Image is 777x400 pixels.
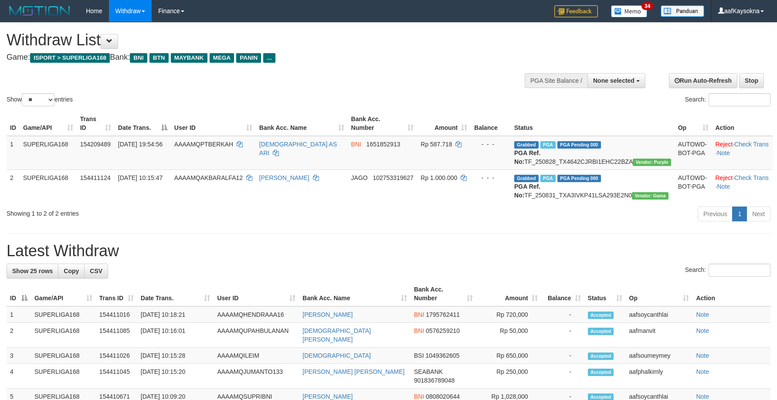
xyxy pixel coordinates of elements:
span: Vendor URL: https://trx4.1velocity.biz [633,159,671,166]
span: Accepted [588,312,614,319]
td: 3 [7,348,31,364]
th: Amount: activate to sort column ascending [476,281,541,306]
span: BTN [149,53,169,63]
span: Marked by aafsoumeymey [540,175,556,182]
span: Copy [64,268,79,275]
span: MEGA [210,53,234,63]
th: Amount: activate to sort column ascending [417,111,471,136]
span: None selected [593,77,634,84]
span: Grabbed [514,141,539,149]
div: - - - [474,173,507,182]
span: Vendor URL: https://trx31.1velocity.biz [632,192,668,200]
span: PGA Pending [557,141,601,149]
label: Show entries [7,93,73,106]
span: AAAAMQPTBERKAH [174,141,233,148]
span: BNI [414,393,424,400]
td: AAAAMQILEIM [214,348,299,364]
span: Grabbed [514,175,539,182]
td: - [541,348,584,364]
a: Note [717,183,730,190]
span: ISPORT > SUPERLIGA168 [30,53,110,63]
span: BSI [414,352,424,359]
span: Accepted [588,369,614,376]
span: PANIN [236,53,261,63]
td: - [541,364,584,389]
th: ID: activate to sort column descending [7,281,31,306]
a: Previous [698,207,733,221]
td: - [541,306,584,323]
th: Op: activate to sort column ascending [675,111,712,136]
button: None selected [587,73,645,88]
td: - [541,323,584,348]
span: JAGO [351,174,368,181]
a: Note [696,393,709,400]
b: PGA Ref. No: [514,149,540,165]
span: ... [263,53,275,63]
th: Action [712,111,773,136]
td: Rp 720,000 [476,306,541,323]
td: AUTOWD-BOT-PGA [675,136,712,170]
td: Rp 650,000 [476,348,541,364]
span: Accepted [588,328,614,335]
td: 154411045 [96,364,137,389]
span: AAAAMQAKBARALFA12 [174,174,243,181]
span: 154411124 [80,174,111,181]
th: Date Trans.: activate to sort column ascending [137,281,214,306]
input: Search: [709,264,770,277]
span: Rp 587.718 [421,141,452,148]
td: SUPERLIGA168 [31,348,96,364]
th: Balance [471,111,511,136]
span: Copy 901836789048 to clipboard [414,377,455,384]
span: Marked by aafchhiseyha [540,141,556,149]
td: 2 [7,169,20,203]
span: MAYBANK [171,53,207,63]
td: [DATE] 10:15:28 [137,348,214,364]
span: 34 [641,2,653,10]
td: SUPERLIGA168 [31,323,96,348]
td: · · [712,136,773,170]
span: Copy 1795762411 to clipboard [426,311,460,318]
span: BNI [351,141,361,148]
td: AAAAMQHENDRAAA16 [214,306,299,323]
b: PGA Ref. No: [514,183,540,199]
th: Game/API: activate to sort column ascending [20,111,77,136]
td: AAAAMQUPAHBULANAN [214,323,299,348]
span: BNI [130,53,147,63]
th: Op: activate to sort column ascending [626,281,693,306]
div: PGA Site Balance / [525,73,587,88]
a: [PERSON_NAME] [302,393,353,400]
a: Note [696,327,709,334]
th: Bank Acc. Number: activate to sort column ascending [411,281,476,306]
span: PGA Pending [557,175,601,182]
div: Showing 1 to 2 of 2 entries [7,206,317,218]
td: Rp 50,000 [476,323,541,348]
td: 154411016 [96,306,137,323]
th: Action [692,281,770,306]
img: Button%20Memo.svg [611,5,648,17]
select: Showentries [22,93,54,106]
a: 1 [732,207,747,221]
td: aafsoycanthlai [626,306,693,323]
td: 154411085 [96,323,137,348]
h4: Game: Bank: [7,53,509,62]
a: Copy [58,264,85,278]
a: Run Auto-Refresh [669,73,737,88]
a: Reject [716,174,733,181]
td: [DATE] 10:16:01 [137,323,214,348]
th: Status: activate to sort column ascending [584,281,626,306]
a: Check Trans [734,141,769,148]
img: panduan.png [661,5,704,17]
th: Game/API: activate to sort column ascending [31,281,96,306]
span: SEABANK [414,368,443,375]
a: [DEMOGRAPHIC_DATA] AS ARI [259,141,337,156]
h1: Latest Withdraw [7,242,770,260]
span: Rp 1.000.000 [421,174,457,181]
th: ID [7,111,20,136]
label: Search: [685,93,770,106]
a: Note [696,311,709,318]
span: Accepted [588,353,614,360]
td: [DATE] 10:18:21 [137,306,214,323]
td: aafmanvit [626,323,693,348]
th: Trans ID: activate to sort column ascending [96,281,137,306]
span: Copy 1651852913 to clipboard [366,141,400,148]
